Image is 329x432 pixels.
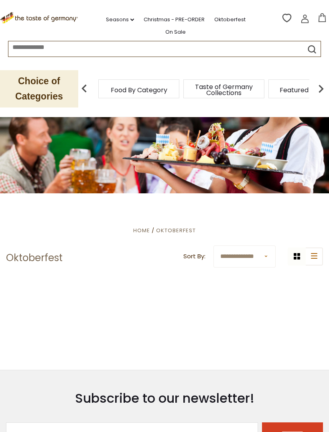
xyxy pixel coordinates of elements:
[76,81,92,97] img: previous arrow
[165,28,186,37] a: On Sale
[106,15,134,24] a: Seasons
[313,81,329,97] img: next arrow
[214,15,246,24] a: Oktoberfest
[156,227,196,234] a: Oktoberfest
[6,252,63,264] h1: Oktoberfest
[144,15,205,24] a: Christmas - PRE-ORDER
[111,87,167,93] a: Food By Category
[6,390,323,406] h3: Subscribe to our newsletter!
[133,227,150,234] a: Home
[192,84,256,96] a: Taste of Germany Collections
[183,251,205,262] label: Sort By:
